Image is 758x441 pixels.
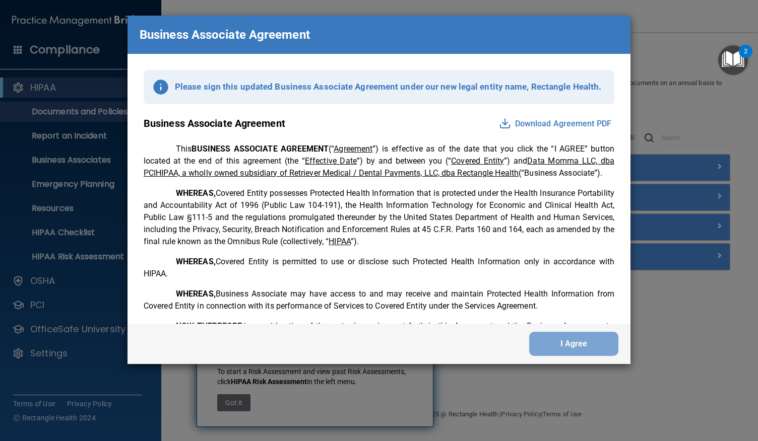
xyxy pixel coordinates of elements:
[140,24,310,46] p: Business Associate Agreement
[334,144,372,154] u: Agreement
[305,156,357,166] u: Effective Date
[176,289,216,299] span: WHEREAS,
[176,188,216,198] span: WHEREAS,
[144,256,614,280] p: Covered Entity is permitted to use or disclose such Protected Health Information only in accordan...
[144,288,614,312] p: Business Associate may have access to and may receive and maintain Protected Health Information f...
[144,143,614,179] p: This (“ ”) is effective as of the date that you click the “I AGREE” button located at the end of ...
[176,321,244,331] span: NOW THEREFORE,
[744,51,747,64] div: 2
[176,257,216,266] span: WHEREAS,
[175,79,601,95] p: Please sign this updated Business Associate Agreement under our new legal entity name, Rectangle ...
[144,114,285,133] p: Business Associate Agreement
[144,187,614,248] p: Covered Entity possesses Protected Health Information that is protected under the Health Insuranc...
[529,332,618,356] button: I Agree
[144,156,614,178] u: Data Momma LLC, dba PCIHIPAA, a wholly owned subsidiary of Retriever Medical / Dental Payments, L...
[192,144,329,154] span: BUSINESS ASSOCIATE AGREEMENT
[496,116,614,132] button: Download Agreement PDF
[451,156,504,166] u: Covered Entity
[144,320,614,356] p: in consideration of the mutual promises set forth in this Agreement and the Business Arrangements...
[718,45,748,75] button: Open Resource Center, 2 new notifications
[584,370,746,410] iframe: Drift Widget Chat Controller
[329,237,351,246] u: HIPAA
